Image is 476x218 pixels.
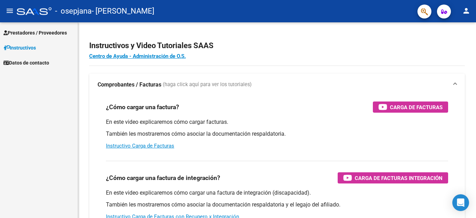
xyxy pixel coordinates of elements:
h2: Instructivos y Video Tutoriales SAAS [89,39,465,52]
p: También les mostraremos cómo asociar la documentación respaldatoria y el legajo del afiliado. [106,201,448,209]
p: En este video explicaremos cómo cargar una factura de integración (discapacidad). [106,189,448,197]
span: Datos de contacto [3,59,49,67]
button: Carga de Facturas Integración [338,172,448,183]
mat-icon: menu [6,7,14,15]
h3: ¿Cómo cargar una factura? [106,102,179,112]
p: También les mostraremos cómo asociar la documentación respaldatoria. [106,130,448,138]
span: Instructivos [3,44,36,52]
mat-expansion-panel-header: Comprobantes / Facturas (haga click aquí para ver los tutoriales) [89,74,465,96]
span: Prestadores / Proveedores [3,29,67,37]
span: - [PERSON_NAME] [92,3,154,19]
strong: Comprobantes / Facturas [98,81,161,89]
span: - osepjana [55,3,92,19]
span: (haga click aquí para ver los tutoriales) [163,81,252,89]
button: Carga de Facturas [373,102,448,113]
p: En este video explicaremos cómo cargar facturas. [106,118,448,126]
h3: ¿Cómo cargar una factura de integración? [106,173,220,183]
mat-icon: person [462,7,470,15]
span: Carga de Facturas Integración [355,174,443,182]
div: Open Intercom Messenger [452,194,469,211]
span: Carga de Facturas [390,103,443,112]
a: Instructivo Carga de Facturas [106,143,174,149]
a: Centro de Ayuda - Administración de O.S. [89,53,186,59]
